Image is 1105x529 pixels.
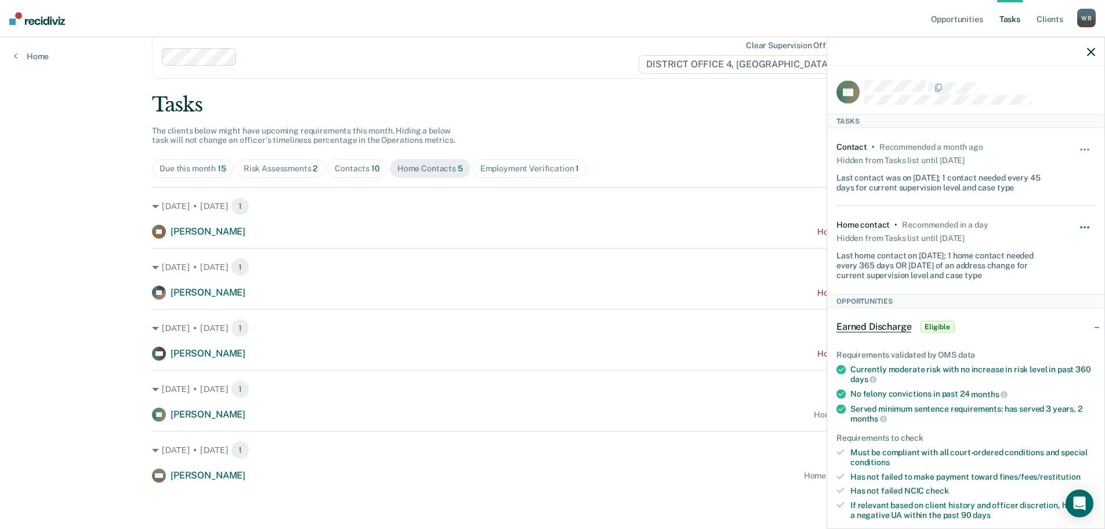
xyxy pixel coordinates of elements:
span: days [850,375,876,384]
span: [PERSON_NAME] [171,409,245,420]
div: [DATE] • [DATE] [152,441,953,459]
span: days [973,510,990,519]
div: Home contact [836,220,890,230]
div: • [872,142,875,152]
span: 1 [575,164,579,173]
div: Recommended a month ago [879,142,983,152]
div: Due this month [160,164,226,174]
span: 1 [231,319,249,337]
div: Currently moderate risk with no increase in risk level in past 360 [850,364,1095,384]
a: Home [14,51,49,62]
div: [DATE] • [DATE] [152,319,953,337]
span: Eligible [921,321,954,332]
div: Hidden from Tasks list until [DATE] [836,230,965,246]
span: fines/fees/restitution [999,472,1081,481]
span: Earned Discharge [836,321,911,332]
div: Recommended in a day [902,220,988,230]
div: Clear supervision officers [746,41,845,51]
div: [DATE] • [DATE] [152,258,953,276]
span: months [971,389,1008,398]
span: [PERSON_NAME] [171,287,245,298]
div: Home contact recommended [DATE] [817,288,953,298]
div: Must be compliant with all court-ordered conditions and special [850,447,1095,467]
span: 1 [231,258,249,276]
span: [PERSON_NAME] [171,470,245,481]
span: 10 [371,164,380,173]
div: Hidden from Tasks list until [DATE] [836,152,965,168]
div: Requirements to check [836,433,1095,443]
span: The clients below might have upcoming requirements this month. Hiding a below task will not chang... [152,126,455,145]
div: W B [1077,9,1096,27]
span: 2 [313,164,317,173]
div: Served minimum sentence requirements: has served 3 years, 2 [850,404,1095,423]
div: Contact [836,142,867,152]
div: Opportunities [827,294,1104,308]
div: Home contact recommended [DATE] [817,227,953,237]
div: Contacts [335,164,380,174]
div: Home contact recommended in a day [814,410,952,420]
div: Employment Verification [480,164,579,174]
span: [PERSON_NAME] [171,348,245,359]
img: Recidiviz [9,12,65,25]
span: [PERSON_NAME] [171,226,245,237]
div: Has not failed NCIC [850,486,1095,496]
span: 1 [231,380,249,398]
span: DISTRICT OFFICE 4, [GEOGRAPHIC_DATA] [639,55,847,74]
div: If relevant based on client history and officer discretion, has had a negative UA within the past 90 [850,501,1095,520]
div: • [894,220,897,230]
div: Requirements validated by OMS data [836,350,1095,359]
div: [DATE] • [DATE] [152,197,953,215]
span: 5 [458,164,463,173]
span: 1 [231,441,249,459]
div: [DATE] • [DATE] [152,380,953,398]
div: Home contact recommended [DATE] [817,349,953,359]
span: 1 [231,197,249,215]
div: Last contact was on [DATE]; 1 contact needed every 45 days for current supervision level and case... [836,168,1052,192]
div: Home contact recommended in a month [804,471,953,481]
div: Open Intercom Messenger [1066,490,1093,517]
div: Risk Assessments [244,164,318,174]
div: Last home contact on [DATE]; 1 home contact needed every 365 days OR [DATE] of an address change ... [836,246,1052,280]
span: conditions [850,457,890,466]
span: 15 [218,164,226,173]
span: check [926,486,948,495]
div: No felony convictions in past 24 [850,389,1095,400]
div: Home Contacts [397,164,463,174]
div: Tasks [827,114,1104,128]
span: months [850,414,887,423]
div: Tasks [152,93,953,117]
div: Earned DischargeEligible [827,308,1104,345]
div: Has not failed to make payment toward [850,472,1095,481]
